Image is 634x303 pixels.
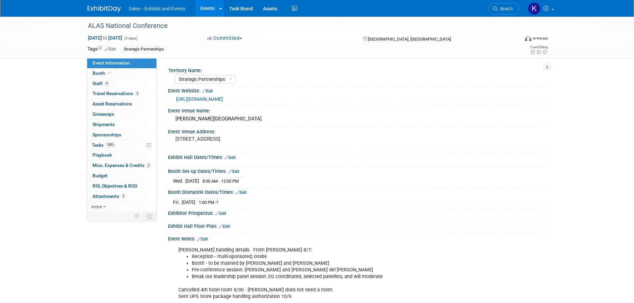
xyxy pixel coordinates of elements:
span: Event Information [93,60,130,66]
span: to [102,35,108,41]
img: Format-Inperson.png [525,36,531,41]
a: Giveaways [87,109,156,119]
span: 8:00 AM - 12:00 PM [202,179,239,184]
span: Sales - Exhibits and Events [129,6,185,11]
a: more [87,202,156,212]
a: Edit [202,89,213,93]
div: [PERSON_NAME][GEOGRAPHIC_DATA] [173,114,542,124]
a: Edit [215,211,226,216]
span: [DATE] [DATE] [88,35,122,41]
span: Tasks [92,142,116,148]
a: ROI, Objectives & ROO [87,181,156,191]
td: [DATE] [182,199,195,206]
span: Booth [93,71,113,76]
span: Staff [93,81,109,86]
li: Break out leadership panel session: EG coordinated, selected panelists, and will moderate [192,273,470,280]
span: 3 [135,91,140,96]
span: 100% [105,142,116,147]
span: Shipments [93,122,115,127]
a: Edit [225,155,236,160]
div: Booth Set-up Dates/Times: [168,166,547,175]
div: Exhibit Hall Floor Plan: [168,221,547,230]
span: ROI, Objectives & ROO [93,183,137,189]
span: more [91,204,102,209]
a: Misc. Expenses & Credits2 [87,161,156,171]
span: 1:00 PM - [199,200,218,205]
span: Asset Reservations [93,101,132,106]
span: ? [216,200,218,205]
a: Travel Reservations3 [87,89,156,99]
span: Search [498,6,513,11]
span: 4 [104,81,109,86]
a: Event Information [87,58,156,68]
div: Event Notes: [168,234,547,242]
div: Event Website: [168,86,547,94]
a: Search [489,3,519,15]
a: Edit [236,190,247,195]
li: Reception - multi-sponsored; onsite [192,253,470,260]
td: Personalize Event Tab Strip [131,212,143,221]
td: [DATE] [185,178,199,185]
li: Booth - to be manned by [PERSON_NAME] and [PERSON_NAME] [192,260,470,267]
div: Booth Dismantle Dates/Times: [168,187,547,196]
div: Event Venue Name: [168,106,547,114]
span: Attachments [93,194,126,199]
a: Booth [87,69,156,78]
a: [URL][DOMAIN_NAME] [176,96,223,102]
span: Travel Reservations [93,91,140,96]
div: In-Person [532,36,548,41]
span: Budget [93,173,107,178]
div: Exhibit Hall Dates/Times: [168,152,547,161]
li: Pre-conference session: [PERSON_NAME] and [PERSON_NAME] del [PERSON_NAME] [192,267,470,273]
span: Misc. Expenses & Credits [93,163,151,168]
span: 3 [121,194,126,199]
a: Attachments3 [87,192,156,202]
span: Sponsorships [93,132,121,137]
a: Edit [219,224,230,229]
span: (3 days) [123,36,137,41]
a: Edit [197,237,208,241]
i: Booth reservation complete [108,71,111,75]
img: ExhibitDay [88,6,121,12]
div: Event Format [480,35,548,45]
div: Event Venue Address: [168,127,547,135]
a: Shipments [87,120,156,130]
td: Wed. [173,178,185,185]
a: Sponsorships [87,130,156,140]
a: Edit [228,169,239,174]
td: Toggle Event Tabs [143,212,156,221]
a: Playbook [87,150,156,160]
td: Fri. [173,199,182,206]
a: Tasks100% [87,140,156,150]
img: Kara Haven [528,2,540,15]
span: [GEOGRAPHIC_DATA], [GEOGRAPHIC_DATA] [368,37,451,42]
a: Asset Reservations [87,99,156,109]
div: ALAS National Conference [86,20,509,32]
div: Strategic Partnerships [122,46,166,53]
div: Territory Name: [168,66,544,74]
span: Playbook [93,152,112,158]
a: Budget [87,171,156,181]
pre: [STREET_ADDRESS] [175,136,318,142]
button: Committed [205,35,245,42]
a: Staff4 [87,79,156,89]
div: Exhibitor Prospectus: [168,208,547,217]
span: Giveaways [93,111,114,117]
div: Event Rating [530,46,548,49]
a: Edit [105,47,116,52]
td: Tags [88,46,116,53]
span: 2 [146,163,151,168]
